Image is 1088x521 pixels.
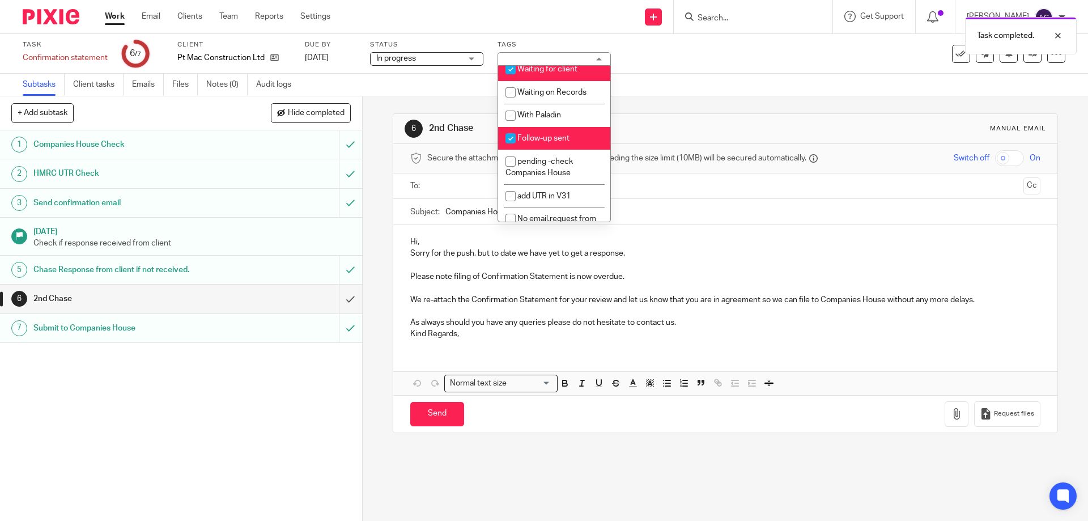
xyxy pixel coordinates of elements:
span: pending -check Companies House [505,158,573,177]
label: Tags [498,40,611,49]
button: Cc [1023,177,1040,194]
div: 1 [11,137,27,153]
h1: 2nd Chase [33,290,229,307]
a: Clients [177,11,202,22]
button: Hide completed [271,103,351,122]
h1: HMRC UTR Check [33,165,229,182]
p: Pt Mac Construction Ltd [177,52,265,63]
a: Reports [255,11,283,22]
h1: Companies House Check [33,136,229,153]
a: Audit logs [256,74,300,96]
button: + Add subtask [11,103,74,122]
div: 2 [11,166,27,182]
div: 5 [11,262,27,278]
div: 6 [405,120,423,138]
label: Subject: [410,206,440,218]
span: On [1030,153,1040,164]
span: [DATE] [305,54,329,62]
a: Client tasks [73,74,124,96]
div: 7 [11,320,27,336]
a: Email [142,11,160,22]
small: /7 [135,51,141,57]
h1: Send confirmation email [33,194,229,211]
p: Task completed. [977,30,1034,41]
p: Sorry for the push, but to date we have yet to get a response. Please note filing of Confirmation... [410,248,1040,340]
div: Manual email [990,124,1046,133]
h1: Submit to Companies House [33,320,229,337]
span: Waiting for client [517,65,577,73]
input: Send [410,402,464,426]
button: Request files [974,401,1040,427]
a: Settings [300,11,330,22]
h1: [DATE] [33,223,351,238]
a: Team [219,11,238,22]
span: No email.request from CM [505,215,596,235]
img: Pixie [23,9,79,24]
span: Hide completed [288,109,345,118]
div: 6 [130,47,141,60]
p: Check if response received from client [33,238,351,249]
span: Secure the attachments in this message. Files exceeding the size limit (10MB) will be secured aut... [427,153,806,164]
span: In progress [376,54,416,62]
label: Client [177,40,291,49]
div: 6 [11,291,27,307]
p: Hi, [410,236,1040,248]
a: Emails [132,74,164,96]
a: Subtasks [23,74,65,96]
label: Due by [305,40,356,49]
label: Task [23,40,108,49]
div: 3 [11,195,27,211]
h1: 2nd Chase [429,122,750,134]
span: With Paladin [517,111,561,119]
label: To: [410,180,423,192]
img: svg%3E [1035,8,1053,26]
span: Normal text size [447,378,509,389]
div: Confirmation statement [23,52,108,63]
input: Search for option [510,378,551,389]
span: Waiting on Records [517,88,586,96]
a: Work [105,11,125,22]
span: Follow-up sent [517,134,569,142]
a: Notes (0) [206,74,248,96]
span: Switch off [954,153,989,164]
span: add UTR in V31 [517,192,571,200]
div: Search for option [444,375,558,392]
label: Status [370,40,483,49]
h1: Chase Response from client if not received. [33,261,229,278]
a: Files [172,74,198,96]
span: Request files [994,409,1034,418]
